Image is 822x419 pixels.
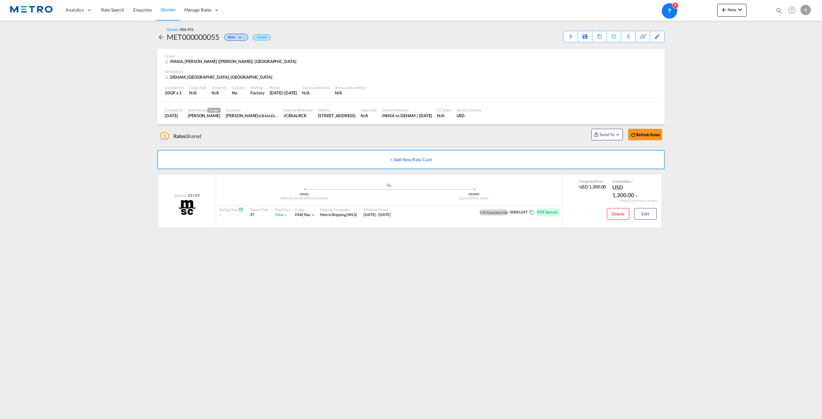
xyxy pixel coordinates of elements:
span: INNSA, [PERSON_NAME] ([PERSON_NAME]), [GEOGRAPHIC_DATA] [170,59,296,64]
div: JCBSALRCR [284,113,313,118]
span: Send To [599,131,615,138]
div: N/A [335,90,366,96]
div: LAKESIDE WORKS, DENSTONE ROAD, ROCESTER, UTTOXETER, ST14 5JP [318,113,355,118]
b: Refresh Rates [636,132,660,137]
md-icon: Click to Copy [528,210,533,215]
span: SEA-FCL [180,27,194,31]
button: + Add New Rate Card [157,150,665,169]
div: INNSA to DEHAM / 21 Jul 2025 [382,113,432,118]
div: Transit Time [250,207,268,212]
div: Incoterms [212,85,227,90]
span: 1 [160,132,169,140]
div: N/A [437,113,451,118]
button: icon-plus 400-fgNewicon-chevron-down [717,4,747,17]
div: N/A [302,90,329,96]
div: Cargo [295,207,315,212]
div: No [232,90,245,96]
div: 31 Dec 2025 [270,90,297,96]
div: External Reference [284,108,313,112]
div: Terms and Condition [335,85,366,90]
span: Creator [207,108,221,113]
div: Brad Darkes [226,113,278,118]
div: USD [457,113,482,118]
div: - [219,212,243,218]
md-icon: icon-chevron-down [736,6,744,13]
div: USD 1,300.00 [612,184,644,199]
div: Quote PDF is not available at this time [567,31,574,37]
div: Destination [165,69,657,74]
div: Help [786,4,800,16]
div: MET000000055 [167,32,219,42]
md-icon: assets/icons/custom/ship-fill.svg [385,183,393,187]
span: New [720,7,744,12]
span: Help [786,4,797,15]
div: Customer [226,108,278,112]
div: Factory Stuffing [250,90,264,96]
md-icon: icon-chevron-down [634,194,639,198]
span: Metro Shipping (WLS) [320,212,357,217]
div: [PERSON_NAME] ([PERSON_NAME]) [219,196,389,201]
button: Delete [607,208,629,220]
div: nac [295,212,311,218]
md-icon: icon-arrow-left [157,33,165,41]
div: N/A [189,90,206,96]
button: icon-refreshRefresh Rates [628,129,662,140]
md-icon: icon-download [567,32,574,37]
span: Service: [174,193,187,198]
div: 20GP x 1 [165,90,184,96]
div: icon-arrow-left [157,32,167,42]
div: Inquiry No. [361,108,377,112]
md-icon: icon-plus 400-fg [720,6,728,13]
div: Stuffing [250,85,264,90]
div: N/A [212,90,219,96]
div: Change Status Here [224,34,248,41]
div: Effective Period [363,207,391,212]
div: Sales Person [188,108,221,113]
img: MSC [178,199,197,215]
div: Origin [165,54,657,58]
div: PDF Synced [537,210,559,215]
div: icon-magnify [775,7,783,17]
div: CY / CY [187,193,199,198]
span: [DATE] - [DATE] [363,212,391,217]
div: Default [253,34,271,40]
div: Freight Rate [579,179,606,184]
span: Rate Search [101,7,124,13]
div: 00041247 [508,210,528,215]
div: CC Email [437,108,451,112]
md-icon: icon-chevron-down [311,213,315,217]
span: FAK [295,212,304,217]
div: Save As Template [578,31,592,42]
div: Rates by Forwarder [320,207,357,212]
span: JCB SALES LIMITED (JCBSALRCR) [258,113,310,118]
div: Created On [165,108,183,112]
button: Open sync menu [591,129,623,140]
div: Metro Shipping (WLS) [320,212,357,218]
div: Bradley Darkes [188,113,221,118]
div: Sales Coordinator [302,85,329,90]
div: B [800,5,811,15]
button: Edit [634,208,657,220]
div: 01 Apr 2025 - 31 Dec 2025 [363,212,391,218]
span: Sell [620,179,625,183]
div: Free Days [275,207,290,212]
span: Enquiries [133,7,152,13]
div: Shared [160,133,201,140]
span: Quotes [161,7,175,12]
md-icon: icon-magnify [775,7,783,14]
div: [GEOGRAPHIC_DATA] [389,196,559,201]
div: Change Status Here [219,32,250,42]
span: Analytics [66,7,84,13]
div: Quotes /SEA-FCL [167,27,194,32]
span: Active [228,35,237,41]
span: | [302,212,303,217]
md-icon: Schedules Available [239,207,243,212]
div: 37 [250,212,268,218]
span: Sell [590,179,596,183]
md-icon: icon-refresh [630,132,636,138]
div: Search Reference [382,108,432,112]
div: Viewicon-chevron-down [275,212,288,218]
div: Search Currency [457,108,482,112]
div: INNSA [219,192,389,196]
